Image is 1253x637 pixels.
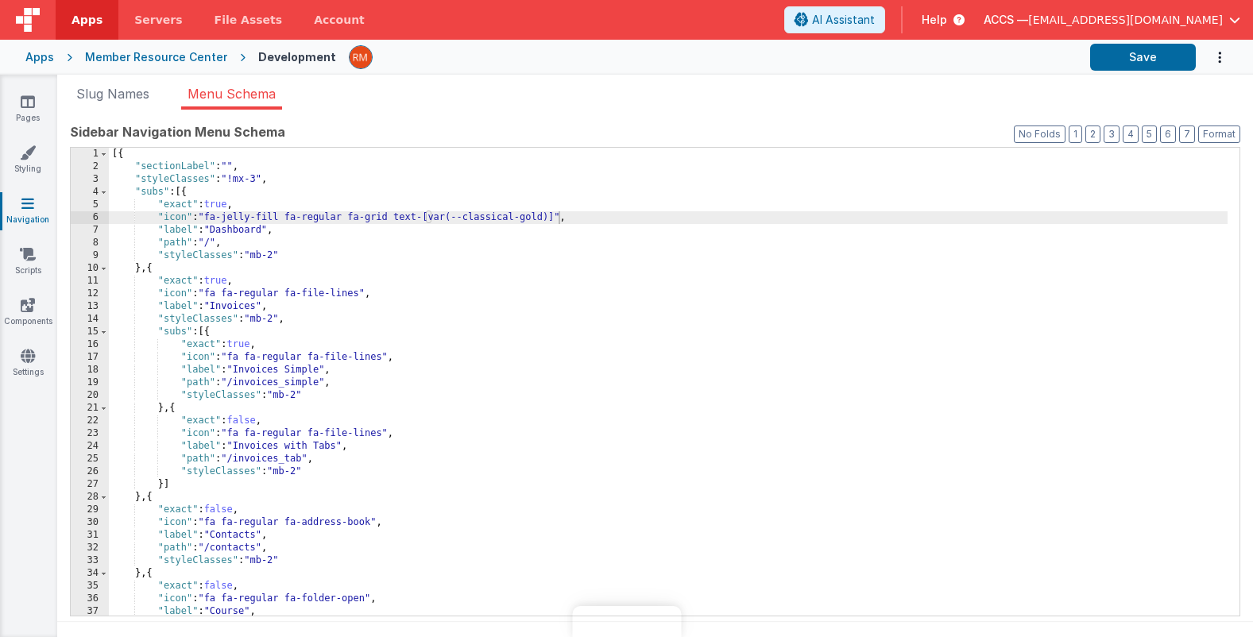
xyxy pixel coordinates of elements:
div: 14 [71,313,109,326]
div: 4 [71,186,109,199]
div: 16 [71,338,109,351]
span: Slug Names [76,86,149,102]
div: 36 [71,593,109,605]
div: 7 [71,224,109,237]
span: [EMAIL_ADDRESS][DOMAIN_NAME] [1028,12,1223,28]
div: 21 [71,402,109,415]
div: 30 [71,516,109,529]
span: Apps [72,12,102,28]
div: 23 [71,427,109,440]
div: 29 [71,504,109,516]
button: AI Assistant [784,6,885,33]
span: ACCS — [984,12,1028,28]
div: 33 [71,554,109,567]
div: 2 [71,160,109,173]
div: 24 [71,440,109,453]
div: 17 [71,351,109,364]
span: Menu Schema [188,86,276,102]
div: Apps [25,49,54,65]
button: 6 [1160,125,1176,143]
div: 25 [71,453,109,465]
button: 2 [1085,125,1100,143]
div: 15 [71,326,109,338]
div: 8 [71,237,109,249]
button: ACCS — [EMAIL_ADDRESS][DOMAIN_NAME] [984,12,1240,28]
span: File Assets [215,12,283,28]
img: 1e10b08f9103151d1000344c2f9be56b [350,46,372,68]
span: Servers [134,12,182,28]
button: Options [1196,41,1228,74]
button: 7 [1179,125,1195,143]
div: 3 [71,173,109,186]
div: 19 [71,376,109,389]
div: Development [258,49,336,65]
div: 28 [71,491,109,504]
div: 12 [71,288,109,300]
div: 18 [71,364,109,376]
div: 13 [71,300,109,313]
span: Help [922,12,947,28]
div: 1 [71,148,109,160]
div: 5 [71,199,109,211]
div: 20 [71,389,109,402]
div: 31 [71,529,109,542]
div: 34 [71,567,109,580]
button: 1 [1069,125,1082,143]
div: 37 [71,605,109,618]
div: 9 [71,249,109,262]
div: 22 [71,415,109,427]
div: 27 [71,478,109,491]
button: 3 [1104,125,1120,143]
span: AI Assistant [812,12,875,28]
button: 4 [1123,125,1139,143]
div: 35 [71,580,109,593]
div: 26 [71,465,109,478]
div: 11 [71,275,109,288]
div: Member Resource Center [85,49,227,65]
div: 10 [71,262,109,275]
button: 5 [1142,125,1157,143]
div: 32 [71,542,109,554]
button: No Folds [1014,125,1065,143]
div: 6 [71,211,109,224]
span: Sidebar Navigation Menu Schema [70,122,285,141]
button: Format [1198,125,1240,143]
button: Save [1090,44,1196,71]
